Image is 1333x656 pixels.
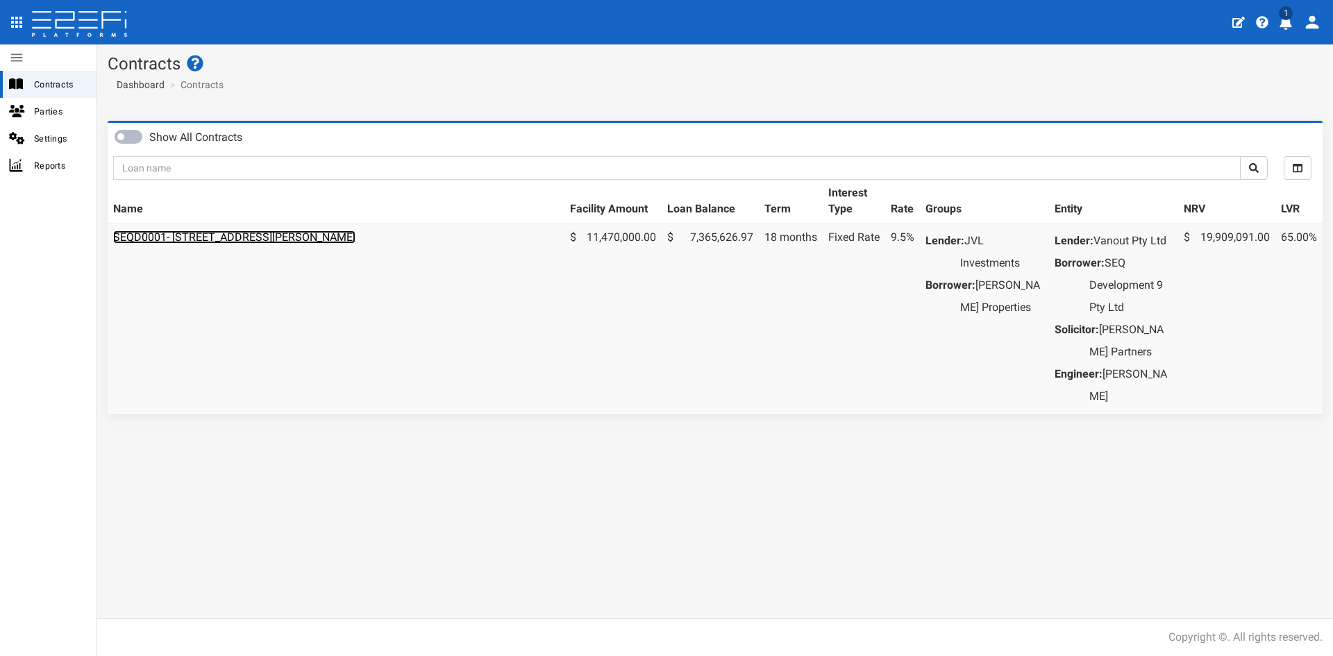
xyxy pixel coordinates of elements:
[662,224,759,413] td: 7,365,626.97
[1055,363,1103,385] dt: Engineer:
[1178,180,1275,224] th: NRV
[113,230,355,244] a: SEQD0001- [STREET_ADDRESS][PERSON_NAME]
[1178,224,1275,413] td: 19,909,091.00
[885,224,920,413] td: 9.5%
[920,180,1049,224] th: Groups
[149,130,242,146] label: Show All Contracts
[34,76,85,92] span: Contracts
[1049,180,1178,224] th: Entity
[113,156,1241,180] input: Loan name
[111,79,165,90] span: Dashboard
[925,274,975,296] dt: Borrower:
[960,230,1043,274] dd: JVL Investments
[1055,230,1093,252] dt: Lender:
[1089,319,1173,363] dd: [PERSON_NAME] Partners
[759,224,823,413] td: 18 months
[1275,180,1323,224] th: LVR
[823,224,885,413] td: Fixed Rate
[1089,363,1173,407] dd: [PERSON_NAME]
[108,180,564,224] th: Name
[1055,252,1105,274] dt: Borrower:
[1055,319,1099,341] dt: Solicitor:
[885,180,920,224] th: Rate
[823,180,885,224] th: Interest Type
[925,230,964,252] dt: Lender:
[167,78,224,92] li: Contracts
[108,55,1323,73] h1: Contracts
[34,131,85,146] span: Settings
[1089,252,1173,319] dd: SEQ Development 9 Pty Ltd
[111,78,165,92] a: Dashboard
[759,180,823,224] th: Term
[34,158,85,174] span: Reports
[662,180,759,224] th: Loan Balance
[1275,224,1323,413] td: 65.00%
[1168,630,1323,646] div: Copyright ©. All rights reserved.
[564,180,662,224] th: Facility Amount
[960,274,1043,319] dd: [PERSON_NAME] Properties
[34,103,85,119] span: Parties
[1089,230,1173,252] dd: Vanout Pty Ltd
[564,224,662,413] td: 11,470,000.00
